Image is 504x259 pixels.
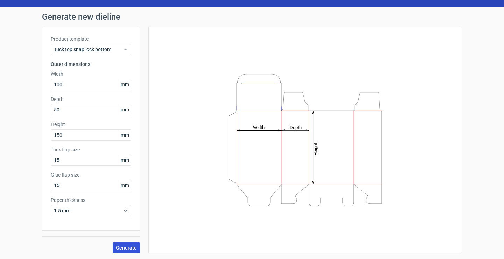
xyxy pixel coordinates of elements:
label: Glue flap size [51,171,131,178]
span: mm [119,104,131,115]
span: mm [119,180,131,191]
label: Product template [51,35,131,42]
span: mm [119,130,131,140]
h3: Outer dimensions [51,61,131,68]
span: Generate [116,245,137,250]
span: mm [119,79,131,90]
label: Tuck flap size [51,146,131,153]
label: Width [51,70,131,77]
tspan: Height [313,142,318,155]
tspan: Width [253,124,265,130]
span: 1.5 mm [54,207,123,214]
tspan: Depth [290,124,302,130]
span: mm [119,155,131,165]
label: Depth [51,96,131,103]
label: Paper thickness [51,197,131,204]
label: Height [51,121,131,128]
span: Tuck top snap lock bottom [54,46,123,53]
h1: Generate new dieline [42,13,462,21]
button: Generate [113,242,140,253]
